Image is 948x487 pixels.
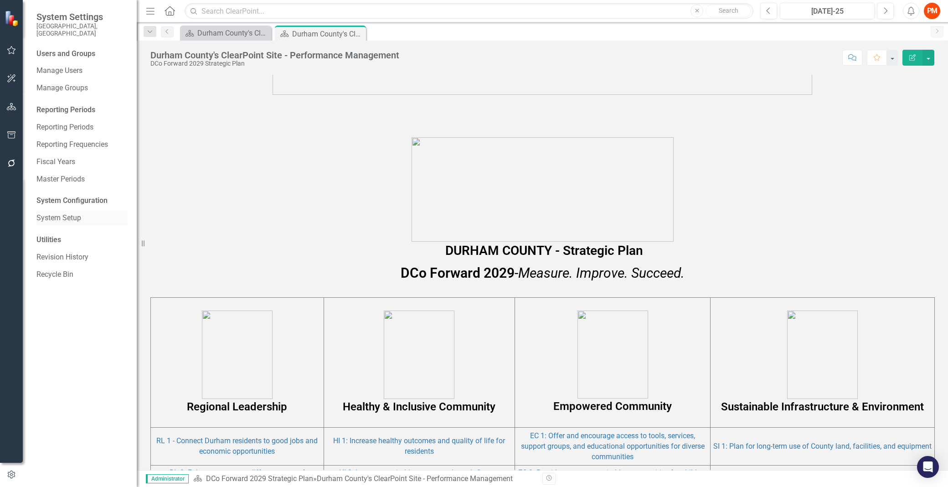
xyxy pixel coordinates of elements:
[518,265,685,281] em: Measure. Improve. Succeed.
[783,6,871,17] div: [DATE]-25
[36,213,128,223] a: System Setup
[36,66,128,76] a: Manage Users
[521,431,705,461] a: EC 1: Offer and encourage access to tools, services, support groups, and educational opportunitie...
[292,28,364,40] div: Durham County's ClearPoint Site - Performance Management
[445,243,643,258] span: DURHAM COUNTY - Strategic Plan
[185,3,753,19] input: Search ClearPoint...
[150,60,399,67] div: DCo Forward 2029 Strategic Plan
[5,10,21,26] img: ClearPoint Strategy
[401,265,515,281] strong: DCo Forward 2029
[36,11,128,22] span: System Settings
[36,196,128,206] div: System Configuration
[36,49,128,59] div: Users and Groups
[146,474,189,483] span: Administrator
[156,436,318,456] a: RL 1 - Connect Durham residents to good jobs and economic opportunities
[317,474,513,483] div: Durham County's ClearPoint Site - Performance Management
[206,474,313,483] a: DCo Forward 2029 Strategic Plan
[917,456,939,478] div: Open Intercom Messenger
[193,474,536,484] div: »
[36,140,128,150] a: Reporting Frequencies
[721,400,924,413] strong: Sustainable Infrastructure & Environment
[36,83,128,93] a: Manage Groups
[553,400,672,413] strong: Empowered Community
[343,400,495,413] strong: Healthy & Inclusive Community
[706,5,751,17] button: Search
[36,235,128,245] div: Utilities
[36,105,128,115] div: Reporting Periods
[182,27,269,39] a: Durham County's ClearPoint Site - Performance Management
[719,7,738,14] span: Search
[197,27,269,39] div: Durham County's ClearPoint Site - Performance Management
[36,22,128,37] small: [GEOGRAPHIC_DATA], [GEOGRAPHIC_DATA]
[187,400,287,413] strong: Regional Leadership
[333,436,505,456] a: HI 1: Increase healthy outcomes and quality of life for residents
[36,269,128,280] a: Recycle Bin
[36,174,128,185] a: Master Periods
[401,265,685,281] span: -
[150,50,399,60] div: Durham County's ClearPoint Site - Performance Management
[780,3,875,19] button: [DATE]-25
[36,252,128,263] a: Revision History
[713,442,932,451] a: SI 1: Plan for long-term use of County land, facilities, and equipment
[36,157,128,167] a: Fiscal Years
[36,122,128,133] a: Reporting Periods
[924,3,940,19] button: PM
